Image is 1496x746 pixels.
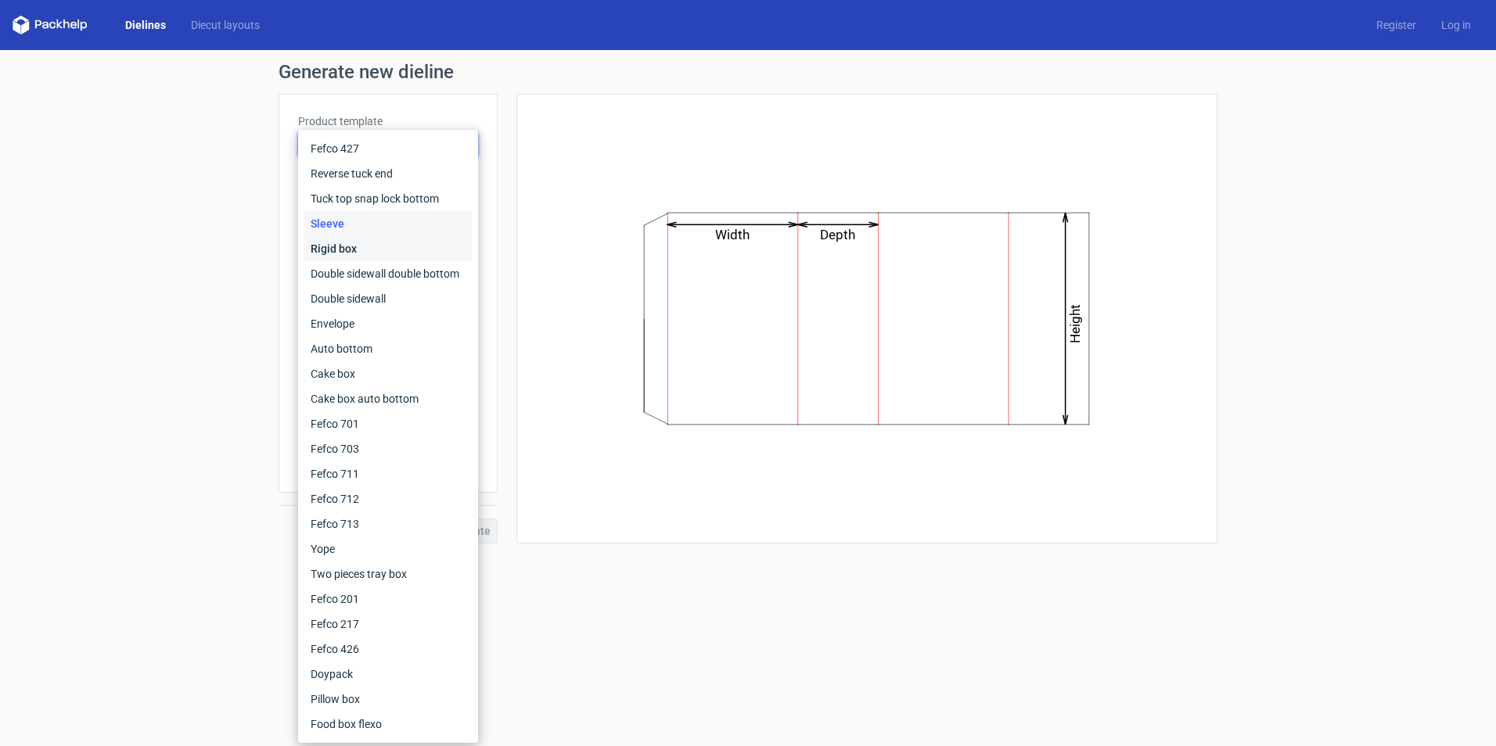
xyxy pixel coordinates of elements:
div: Rigid box [304,236,472,261]
div: Fefco 426 [304,637,472,662]
a: Dielines [113,17,178,33]
div: Yope [304,536,472,561]
div: Pillow box [304,687,472,712]
text: Height [1068,304,1084,343]
div: Double sidewall double bottom [304,261,472,286]
text: Depth [821,227,856,242]
a: Register [1364,17,1429,33]
div: Fefco 427 [304,136,472,161]
div: Doypack [304,662,472,687]
div: Fefco 217 [304,612,472,637]
div: Fefco 711 [304,461,472,486]
div: Fefco 703 [304,436,472,461]
label: Product template [298,113,478,129]
text: Width [716,227,750,242]
div: Sleeve [304,211,472,236]
div: Food box flexo [304,712,472,737]
div: Fefco 201 [304,586,472,612]
div: Fefco 701 [304,411,472,436]
div: Two pieces tray box [304,561,472,586]
div: Fefco 713 [304,511,472,536]
div: Cake box [304,361,472,386]
div: Tuck top snap lock bottom [304,186,472,211]
div: Reverse tuck end [304,161,472,186]
div: Envelope [304,311,472,336]
a: Diecut layouts [178,17,272,33]
div: Cake box auto bottom [304,386,472,411]
h1: Generate new dieline [279,63,1217,81]
div: Auto bottom [304,336,472,361]
div: Fefco 712 [304,486,472,511]
a: Log in [1429,17,1483,33]
div: Double sidewall [304,286,472,311]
